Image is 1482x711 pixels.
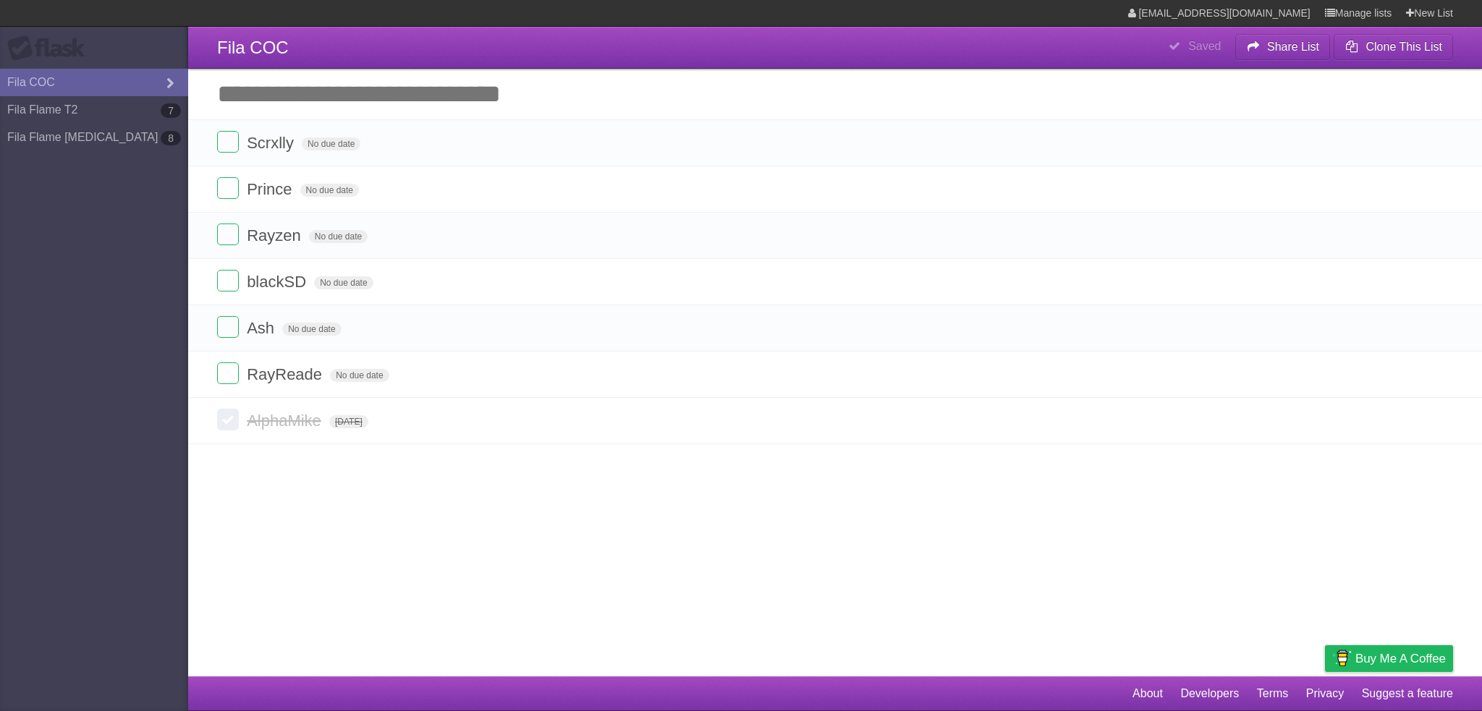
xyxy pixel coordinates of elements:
[314,276,373,289] span: No due date
[247,412,325,430] span: AlphaMike
[1325,645,1453,672] a: Buy me a coffee
[1365,131,1392,155] label: Star task
[247,273,310,291] span: blackSD
[7,35,94,61] div: Flask
[217,177,239,199] label: Done
[1306,680,1344,707] a: Privacy
[161,103,181,118] b: 7
[302,137,360,150] span: No due date
[1267,41,1319,53] b: Share List
[329,415,368,428] span: [DATE]
[217,409,239,430] label: Done
[217,223,239,245] label: Done
[1365,41,1442,53] b: Clone This List
[161,131,181,145] b: 8
[1362,680,1453,707] a: Suggest a feature
[309,230,368,243] span: No due date
[1180,680,1239,707] a: Developers
[247,226,305,244] span: Rayzen
[247,319,278,337] span: Ash
[1257,680,1289,707] a: Terms
[1132,680,1163,707] a: About
[1355,646,1446,671] span: Buy me a coffee
[300,184,359,197] span: No due date
[1332,646,1352,670] img: Buy me a coffee
[1188,40,1221,52] b: Saved
[1334,34,1453,60] button: Clone This List
[1365,316,1392,340] label: Star task
[217,316,239,338] label: Done
[247,134,297,152] span: Scrxlly
[330,369,389,382] span: No due date
[1365,223,1392,247] label: Star task
[1365,270,1392,294] label: Star task
[217,362,239,384] label: Done
[217,270,239,291] label: Done
[217,131,239,153] label: Done
[1365,177,1392,201] label: Star task
[247,180,295,198] span: Prince
[282,323,341,336] span: No due date
[1365,362,1392,386] label: Star task
[1235,34,1331,60] button: Share List
[247,365,326,383] span: RayReade
[217,38,289,57] span: Fila COC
